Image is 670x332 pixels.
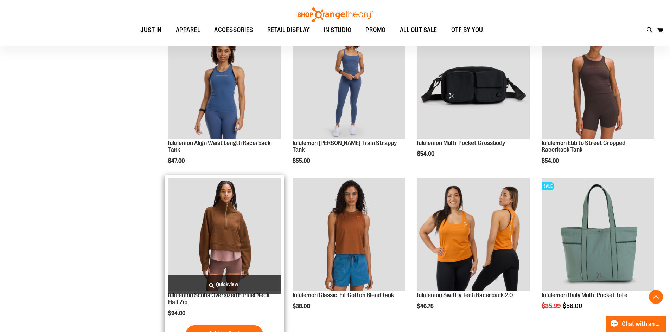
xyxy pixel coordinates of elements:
a: lululemon Ebb to Street Cropped Racerback Tank [542,139,625,154]
span: ALL OUT SALE [400,22,437,38]
span: $54.00 [542,158,560,164]
a: Quickview [168,275,281,294]
span: OTF BY YOU [451,22,483,38]
button: Chat with an Expert [606,316,666,332]
span: $35.99 [542,302,562,310]
div: product [538,23,658,182]
a: lululemon Align Waist Length Racerback TankNEW [168,26,281,140]
div: product [165,23,284,182]
a: lululemon [PERSON_NAME] Train Strappy Tank [293,139,397,154]
span: Chat with an Expert [622,321,662,327]
div: product [414,175,533,327]
a: lululemon Multi-Pocket Crossbody [417,26,530,140]
a: lululemon Ebb to Street Cropped Racerback Tank [542,26,654,140]
img: lululemon Scuba Oversized Funnel Neck Half Zip [168,178,281,291]
a: lululemon Daily Multi-Pocket Tote [542,292,627,299]
span: $46.75 [417,303,435,310]
img: lululemon Daily Multi-Pocket Tote [542,178,654,291]
a: lululemon Wunder Train Strappy TankNEW [293,26,405,140]
div: product [289,175,409,327]
span: $56.00 [563,302,583,310]
a: lululemon Swiftly Tech Racerback 2.0 [417,292,513,299]
img: lululemon Wunder Train Strappy Tank [293,26,405,139]
span: $38.00 [293,303,311,310]
a: lululemon Daily Multi-Pocket ToteSALE [542,178,654,292]
img: lululemon Ebb to Street Cropped Racerback Tank [542,26,654,139]
a: lululemon Scuba Oversized Funnel Neck Half Zip [168,292,269,306]
div: product [289,23,409,182]
a: lululemon Swiftly Tech Racerback 2.0 [417,178,530,292]
img: Shop Orangetheory [296,7,374,22]
span: $55.00 [293,158,311,164]
a: lululemon Classic-Fit Cotton Blend Tank [293,178,405,292]
span: $94.00 [168,310,186,317]
span: PROMO [365,22,386,38]
span: RETAIL DISPLAY [267,22,310,38]
img: lululemon Swiftly Tech Racerback 2.0 [417,178,530,291]
span: SALE [542,182,554,190]
img: lululemon Classic-Fit Cotton Blend Tank [293,178,405,291]
img: lululemon Align Waist Length Racerback Tank [168,26,281,139]
span: JUST IN [140,22,162,38]
a: lululemon Align Waist Length Racerback Tank [168,139,270,154]
div: product [414,23,533,175]
span: APPAREL [176,22,200,38]
span: IN STUDIO [324,22,352,38]
a: lululemon Multi-Pocket Crossbody [417,139,505,147]
div: product [538,175,658,327]
span: ACCESSORIES [214,22,253,38]
span: $47.00 [168,158,186,164]
span: $54.00 [417,151,435,157]
img: lululemon Multi-Pocket Crossbody [417,26,530,139]
a: lululemon Classic-Fit Cotton Blend Tank [293,292,394,299]
button: Back To Top [649,290,663,304]
a: lululemon Scuba Oversized Funnel Neck Half Zip [168,178,281,292]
